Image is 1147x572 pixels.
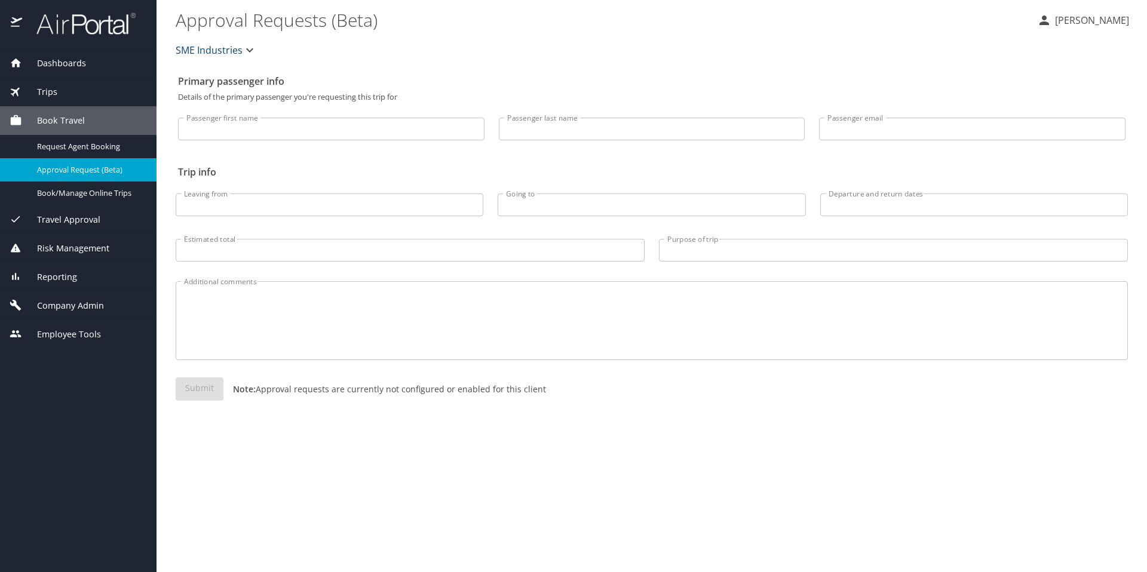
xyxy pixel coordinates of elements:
[22,114,85,127] span: Book Travel
[178,72,1125,91] h2: Primary passenger info
[171,38,262,62] button: SME Industries
[22,328,101,341] span: Employee Tools
[37,141,142,152] span: Request Agent Booking
[23,12,136,35] img: airportal-logo.png
[178,162,1125,182] h2: Trip info
[22,57,86,70] span: Dashboards
[223,383,546,395] p: Approval requests are currently not configured or enabled for this client
[37,187,142,199] span: Book/Manage Online Trips
[176,42,243,59] span: SME Industries
[1032,10,1134,31] button: [PERSON_NAME]
[37,164,142,176] span: Approval Request (Beta)
[11,12,23,35] img: icon-airportal.png
[22,85,57,99] span: Trips
[176,1,1028,38] h1: Approval Requests (Beta)
[233,383,256,395] strong: Note:
[178,93,1125,101] p: Details of the primary passenger you're requesting this trip for
[22,299,104,312] span: Company Admin
[22,242,109,255] span: Risk Management
[1051,13,1129,27] p: [PERSON_NAME]
[22,270,77,284] span: Reporting
[22,213,100,226] span: Travel Approval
